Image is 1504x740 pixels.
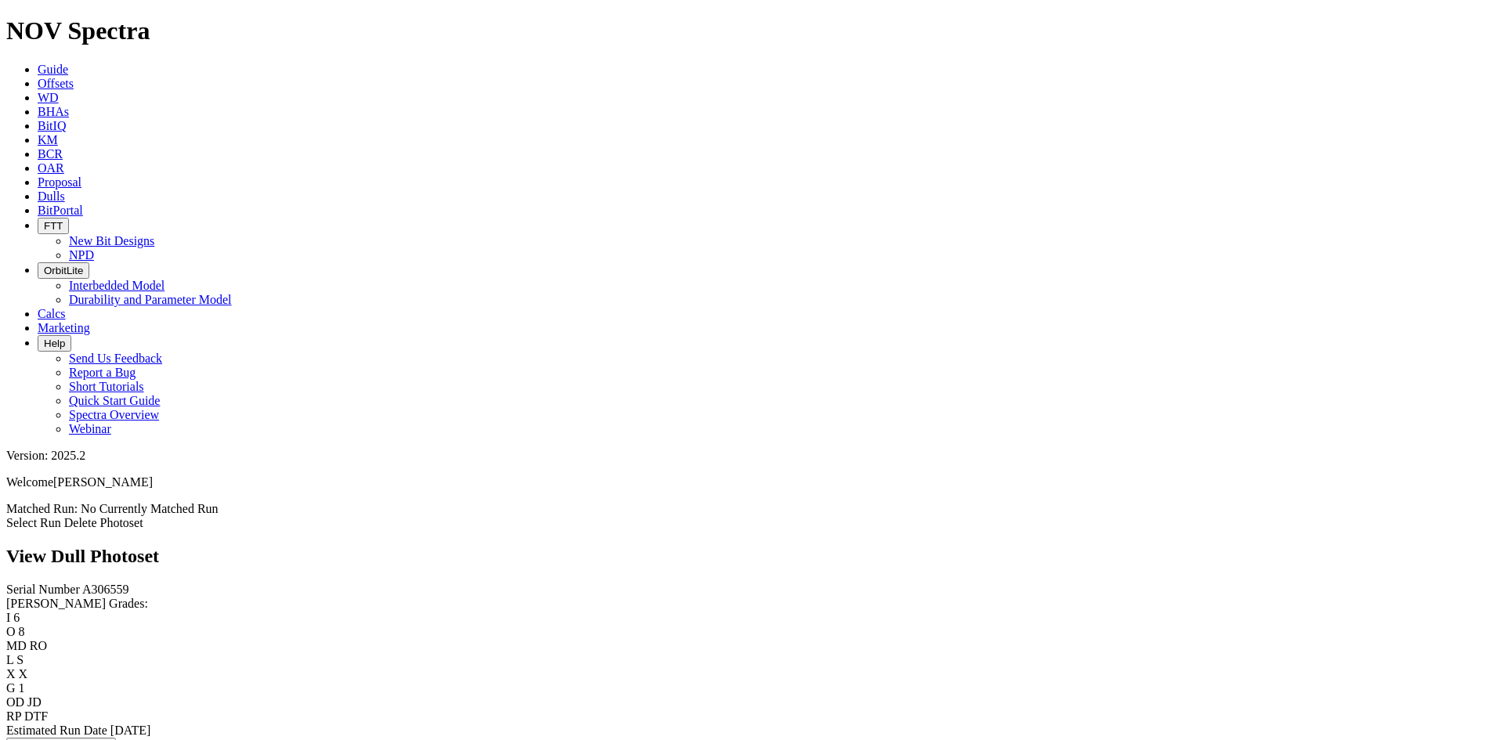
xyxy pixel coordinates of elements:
[38,321,90,334] a: Marketing
[81,502,219,515] span: No Currently Matched Run
[6,449,1498,463] div: Version: 2025.2
[6,695,24,709] label: OD
[24,709,48,723] span: DTF
[6,583,80,596] label: Serial Number
[38,204,83,217] a: BitPortal
[53,475,153,489] span: [PERSON_NAME]
[6,709,21,723] label: RP
[19,681,25,695] span: 1
[6,475,1498,489] p: Welcome
[6,597,1498,611] div: [PERSON_NAME] Grades:
[69,279,164,292] a: Interbedded Model
[82,583,129,596] span: A306559
[19,667,28,680] span: X
[38,147,63,161] a: BCR
[69,352,162,365] a: Send Us Feedback
[38,161,64,175] a: OAR
[69,366,136,379] a: Report a Bug
[6,639,27,652] label: MD
[6,502,78,515] span: Matched Run:
[30,639,47,652] span: RO
[38,105,69,118] a: BHAs
[38,77,74,90] a: Offsets
[69,234,154,247] a: New Bit Designs
[69,380,144,393] a: Short Tutorials
[6,625,16,638] label: O
[69,293,232,306] a: Durability and Parameter Model
[6,653,13,666] label: L
[69,422,111,435] a: Webinar
[69,248,94,262] a: NPD
[27,695,42,709] span: JD
[69,408,159,421] a: Spectra Overview
[38,119,66,132] a: BitIQ
[110,724,151,737] span: [DATE]
[44,338,65,349] span: Help
[13,611,20,624] span: 6
[6,611,10,624] label: I
[38,307,66,320] a: Calcs
[38,133,58,146] a: KM
[38,218,69,234] button: FTT
[6,724,107,737] label: Estimated Run Date
[6,516,61,529] a: Select Run
[38,91,59,104] a: WD
[16,653,23,666] span: S
[64,516,143,529] a: Delete Photoset
[44,220,63,232] span: FTT
[6,16,1498,45] h1: NOV Spectra
[38,63,68,76] a: Guide
[38,190,65,203] a: Dulls
[38,175,81,189] a: Proposal
[6,667,16,680] label: X
[6,681,16,695] label: G
[38,335,71,352] button: Help
[6,546,1498,567] h2: View Dull Photoset
[38,262,89,279] button: OrbitLite
[19,625,25,638] span: 8
[69,394,160,407] a: Quick Start Guide
[44,265,83,276] span: OrbitLite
